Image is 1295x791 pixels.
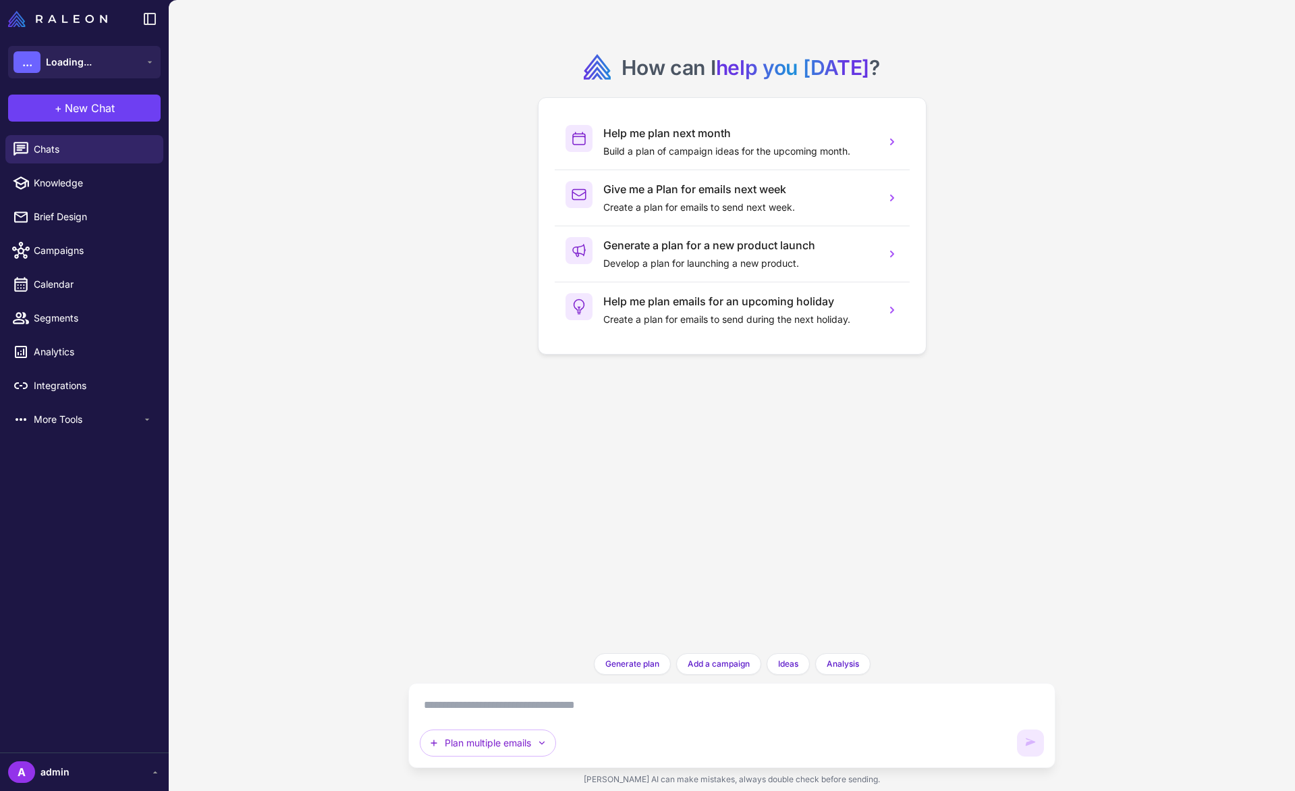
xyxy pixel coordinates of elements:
[34,176,153,190] span: Knowledge
[603,293,875,309] h3: Help me plan emails for an upcoming holiday
[8,46,161,78] button: ...Loading...
[34,412,142,427] span: More Tools
[603,256,875,271] p: Develop a plan for launching a new product.
[34,345,153,359] span: Analytics
[34,209,153,224] span: Brief Design
[34,243,153,258] span: Campaigns
[13,51,40,73] div: ...
[603,312,875,327] p: Create a plan for emails to send during the next holiday.
[8,761,35,783] div: A
[827,658,859,670] span: Analysis
[5,372,163,400] a: Integrations
[767,653,810,675] button: Ideas
[34,378,153,393] span: Integrations
[603,237,875,253] h3: Generate a plan for a new product launch
[603,181,875,197] h3: Give me a Plan for emails next week
[5,236,163,265] a: Campaigns
[603,125,875,141] h3: Help me plan next month
[46,55,92,70] span: Loading...
[716,55,870,80] span: help you [DATE]
[40,765,70,780] span: admin
[603,144,875,159] p: Build a plan of campaign ideas for the upcoming month.
[594,653,671,675] button: Generate plan
[8,95,161,122] button: +New Chat
[5,270,163,299] a: Calendar
[65,100,115,116] span: New Chat
[8,11,107,27] img: Raleon Logo
[815,653,871,675] button: Analysis
[5,169,163,197] a: Knowledge
[34,142,153,157] span: Chats
[778,658,798,670] span: Ideas
[34,311,153,326] span: Segments
[408,768,1056,791] div: [PERSON_NAME] AI can make mistakes, always double check before sending.
[5,203,163,231] a: Brief Design
[5,338,163,366] a: Analytics
[55,100,62,116] span: +
[5,135,163,163] a: Chats
[603,200,875,215] p: Create a plan for emails to send next week.
[8,11,113,27] a: Raleon Logo
[688,658,750,670] span: Add a campaign
[676,653,761,675] button: Add a campaign
[420,730,556,757] button: Plan multiple emails
[34,277,153,292] span: Calendar
[622,54,880,81] h2: How can I ?
[5,304,163,332] a: Segments
[605,658,659,670] span: Generate plan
